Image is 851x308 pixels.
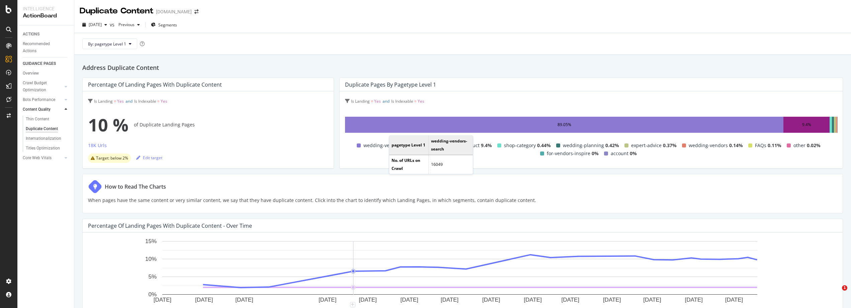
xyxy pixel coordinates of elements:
a: GUIDANCE PAGES [23,60,69,67]
div: 18K Urls [88,142,107,149]
div: Thin Content [26,116,49,123]
a: ACTIONS [23,31,69,38]
div: ActionBoard [23,12,69,20]
span: = [414,98,417,104]
text: [DATE] [359,297,377,303]
text: [DATE] [482,297,500,303]
div: Intelligence [23,5,69,12]
span: By: pagetype Level 1 [88,41,126,47]
td: No. of URLs on Crawl [389,155,428,174]
div: warning label [88,153,131,163]
button: Segments [148,19,180,30]
a: Crawl Budget Optimization [23,80,63,94]
div: Edit target [136,155,162,161]
div: Duplicate Pages by pagetype Level 1 [345,81,436,88]
span: Is Landing [351,98,370,104]
text: [DATE] [725,297,743,303]
span: = [371,98,373,104]
iframe: Intercom live chat [828,285,844,301]
span: Is Landing [94,98,113,104]
span: Target: below 2% [96,156,128,160]
div: 9.4% [802,121,811,129]
text: [DATE] [319,297,337,303]
span: Previous [116,22,135,27]
span: shop-category [504,141,536,149]
button: Edit target [136,152,162,163]
span: = [114,98,116,104]
span: vs [110,21,116,28]
text: 0% [148,292,157,298]
text: [DATE] [603,297,621,303]
button: Previous [116,19,143,30]
text: 15% [145,238,157,245]
div: [DOMAIN_NAME] [156,8,192,15]
text: [DATE] [524,297,542,303]
span: wedding-vendors [689,141,728,149]
a: Overview [23,70,69,77]
span: = [157,98,160,104]
span: 0.37% [663,141,677,149]
span: and [382,98,390,104]
span: expert-advice [631,141,662,149]
span: other [793,141,805,149]
span: FAQs [755,141,766,149]
a: Core Web Vitals [23,155,63,162]
span: and [125,98,133,104]
td: pagetype Level 1 [389,136,428,155]
div: plus [350,302,355,307]
a: Titles Optimization [26,145,69,152]
a: Thin Content [26,116,69,123]
span: 0.02% [807,141,821,149]
text: [DATE] [562,297,580,303]
text: 10% [145,256,157,263]
span: wedding-planning [563,141,604,149]
div: ACTIONS [23,31,39,38]
span: account [611,149,628,158]
a: Bots Performance [23,96,63,103]
span: 10 % [88,111,129,138]
div: Duplicate Content [26,125,58,132]
h2: Address Duplicate Content [82,63,843,72]
button: [DATE] [80,19,110,30]
td: 16049 [428,155,473,174]
span: 0.44% [537,141,551,149]
div: Duplicate Content [80,5,153,17]
a: Internationalization [26,135,69,142]
div: GUIDANCE PAGES [23,60,56,67]
a: Duplicate Content [26,125,69,132]
text: [DATE] [154,297,172,303]
div: of Duplicate Landing Pages [88,111,328,138]
div: Internationalization [26,135,61,142]
button: By: pagetype Level 1 [82,38,137,49]
span: Is Indexable [134,98,156,104]
div: Titles Optimization [26,145,60,152]
span: Yes [161,98,167,104]
text: 5% [148,274,157,280]
span: 9.4% [481,141,492,149]
text: [DATE] [643,297,661,303]
text: [DATE] [195,297,213,303]
span: for-vendors-inspire [547,149,590,158]
span: Yes [418,98,424,104]
p: When pages have the same content or very similar content, we say that they have duplicate content... [88,196,536,204]
span: Yes [117,98,124,104]
span: 2025 Jul. 25th [89,22,102,27]
span: 1 [842,285,847,291]
text: [DATE] [441,297,459,303]
span: Yes [374,98,381,104]
text: [DATE] [685,297,703,303]
div: Percentage of Landing Pages with Duplicate Content [88,81,222,88]
div: Percentage of Landing Pages with Duplicate Content - Over Time [88,222,252,229]
div: How to Read The Charts [105,183,166,191]
div: arrow-right-arrow-left [194,9,198,14]
td: wedding-vendors-search [428,136,473,155]
span: 0% [592,149,599,158]
div: Overview [23,70,39,77]
span: Segments [158,22,177,28]
svg: A chart. [88,238,832,305]
div: Crawl Budget Optimization [23,80,58,94]
text: [DATE] [400,297,418,303]
a: Recommended Actions [23,40,69,55]
span: 0.14% [729,141,743,149]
